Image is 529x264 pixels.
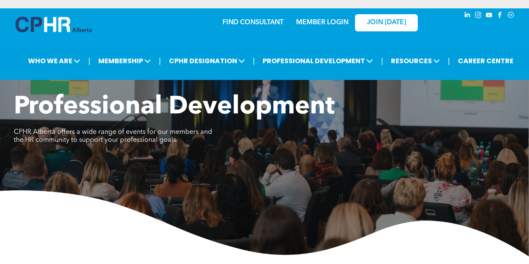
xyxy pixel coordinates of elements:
span: JOIN [DATE] [367,19,406,27]
span: CPHR Alberta offers a wide range of events for our members and the HR community to support your p... [14,129,212,144]
a: facebook [496,10,505,22]
span: WHO WE ARE [26,53,83,69]
li: | [159,52,161,69]
a: JOIN [DATE] [355,14,418,31]
span: RESOURCES [388,53,442,69]
a: MEMBER LOGIN [296,19,348,26]
a: youtube [485,10,494,22]
span: MEMBERSHIP [96,53,153,69]
span: PROFESSIONAL DEVELOPMENT [260,53,376,69]
a: instagram [474,10,483,22]
span: Professional Development [14,95,335,120]
a: FIND CONSULTANT [222,19,284,26]
a: CAREER CENTRE [455,53,516,69]
a: Social network [506,10,516,22]
a: linkedin [463,10,472,22]
img: A blue and white logo for cp alberta [15,17,92,32]
li: | [381,52,383,69]
li: | [88,52,90,69]
span: CPHR DESIGNATION [166,53,248,69]
li: | [448,52,450,69]
li: | [253,52,255,69]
